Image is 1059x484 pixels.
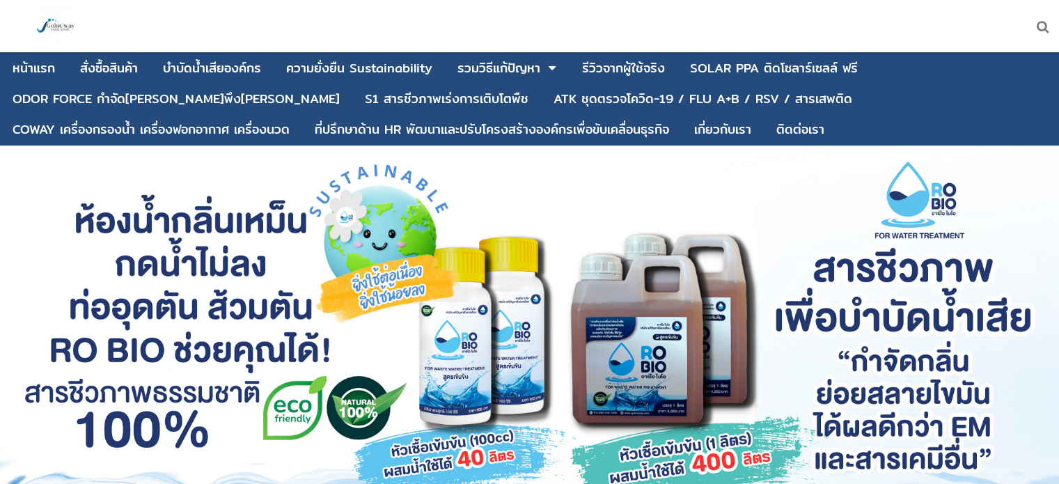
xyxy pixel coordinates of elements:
a: ความยั่งยืน Sustainability [286,55,432,81]
div: เกี่ยวกับเรา [694,123,751,136]
div: ติดต่อเรา [776,123,824,136]
div: สั่งซื้อสินค้า [80,62,138,75]
a: ที่ปรึกษาด้าน HR พัฒนาและปรับโครงสร้างองค์กรเพื่อขับเคลื่อนธุรกิจ [315,116,669,143]
div: S1 สารชีวภาพเร่งการเติบโตพืช [365,93,528,105]
a: สั่งซื้อสินค้า [80,55,138,81]
a: SOLAR PPA ติดโซลาร์เซลล์ ฟรี [690,55,858,81]
img: large-1644130236041.jpg [35,6,77,47]
a: รีวิวจากผู้ใช้จริง [582,55,665,81]
div: หน้าแรก [13,62,55,75]
a: ODOR FORCE กำจัด[PERSON_NAME]พึง[PERSON_NAME] [13,86,340,112]
div: รีวิวจากผู้ใช้จริง [582,62,665,75]
a: COWAY เครื่องกรองน้ำ เครื่องฟอกอากาศ เครื่องนวด [13,116,290,143]
div: COWAY เครื่องกรองน้ำ เครื่องฟอกอากาศ เครื่องนวด [13,123,290,136]
a: บําบัดน้ำเสียองค์กร [163,55,261,81]
a: หน้าแรก [13,55,55,81]
a: S1 สารชีวภาพเร่งการเติบโตพืช [365,86,528,112]
a: เกี่ยวกับเรา [694,116,751,143]
div: SOLAR PPA ติดโซลาร์เซลล์ ฟรี [690,62,858,75]
div: ความยั่งยืน Sustainability [286,62,432,75]
a: ติดต่อเรา [776,116,824,143]
div: ODOR FORCE กำจัด[PERSON_NAME]พึง[PERSON_NAME] [13,93,340,105]
div: ATK ชุดตรวจโควิด-19 / FLU A+B / RSV / สารเสพติด [554,93,852,105]
div: รวมวิธีแก้ปัญหา [457,62,540,75]
a: รวมวิธีแก้ปัญหา [457,55,540,81]
div: ที่ปรึกษาด้าน HR พัฒนาและปรับโครงสร้างองค์กรเพื่อขับเคลื่อนธุรกิจ [315,123,669,136]
div: บําบัดน้ำเสียองค์กร [163,62,261,75]
a: ATK ชุดตรวจโควิด-19 / FLU A+B / RSV / สารเสพติด [554,86,852,112]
